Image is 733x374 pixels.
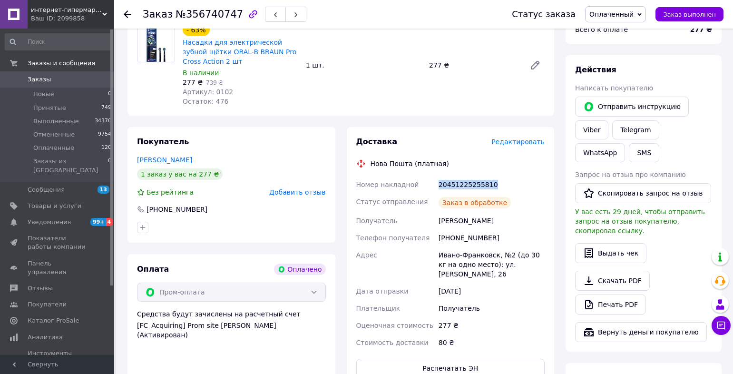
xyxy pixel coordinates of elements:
span: Плательщик [356,305,401,312]
div: 20451225255810 [437,176,547,193]
div: Нова Пошта (платная) [368,159,451,168]
span: 739 ₴ [206,79,223,86]
img: Насадки для электрической зубной щётки ORAL-B BRAUN Pro Cross Action 2 шт [147,25,166,62]
span: Запрос на отзыв про компанию [575,171,686,178]
div: Получатель [437,300,547,317]
a: Viber [575,120,608,139]
div: Оплачено [274,264,325,275]
span: Оплата [137,265,169,274]
span: Инструменты вебмастера и SEO [28,349,88,366]
button: Выдать чек [575,243,646,263]
span: Действия [575,65,616,74]
span: Без рейтинга [147,188,194,196]
span: Заказ выполнен [663,11,716,18]
span: Новые [33,90,54,98]
input: Поиск [5,33,112,50]
a: Telegram [612,120,659,139]
span: Аналитика [28,333,63,342]
span: Статус отправления [356,198,428,206]
button: SMS [629,143,659,162]
a: Насадки для электрической зубной щётки ORAL-B BRAUN Pro Cross Action 2 шт [183,39,296,65]
span: 9754 [98,130,111,139]
span: 99+ [90,218,106,226]
span: Заказ [143,9,173,20]
span: Покупатель [137,137,189,146]
div: [DATE] [437,283,547,300]
div: 80 ₴ [437,334,547,351]
span: Добавить отзыв [269,188,325,196]
a: Редактировать [526,56,545,75]
a: Скачать PDF [575,271,650,291]
div: Средства будут зачислены на расчетный счет [137,309,326,340]
span: Покупатели [28,300,67,309]
span: Товары и услуги [28,202,81,210]
span: У вас есть 29 дней, чтобы отправить запрос на отзыв покупателю, скопировав ссылку. [575,208,705,235]
span: Выполненные [33,117,79,126]
span: Отзывы [28,284,53,293]
div: Ваш ID: 2099858 [31,14,114,23]
button: Вернуть деньги покупателю [575,322,707,342]
span: Заказы [28,75,51,84]
a: WhatsApp [575,143,625,162]
button: Чат с покупателем [712,316,731,335]
span: В наличии [183,69,219,77]
span: 34370 [95,117,111,126]
div: [PHONE_NUMBER] [437,229,547,246]
span: 4 [106,218,114,226]
span: Оплаченные [33,144,74,152]
div: 277 ₴ [425,59,522,72]
div: 1 шт. [302,59,425,72]
div: Статус заказа [512,10,576,19]
span: Артикул: 0102 [183,88,233,96]
span: Оплаченный [589,10,634,18]
div: Вернуться назад [124,10,131,19]
span: Заказы из [GEOGRAPHIC_DATA] [33,157,108,174]
span: Адрес [356,251,377,259]
span: Редактировать [491,138,545,146]
div: [FC_Acquiring] Prom site [PERSON_NAME] (Активирован) [137,321,326,340]
span: 749 [101,104,111,112]
span: Принятые [33,104,66,112]
div: Заказ в обработке [439,197,511,208]
b: 277 ₴ [690,26,712,33]
button: Скопировать запрос на отзыв [575,183,711,203]
span: Доставка [356,137,398,146]
div: 1 заказ у вас на 277 ₴ [137,168,223,180]
span: Стоимость доставки [356,339,429,346]
a: [PERSON_NAME] [137,156,192,164]
div: - 63% [183,24,210,36]
span: 0 [108,90,111,98]
span: Всего к оплате [575,26,628,33]
span: Дата отправки [356,287,409,295]
span: Остаток: 476 [183,98,229,105]
span: Сообщения [28,186,65,194]
span: Оценочная стоимость [356,322,434,329]
span: 0 [108,157,111,174]
span: Показатели работы компании [28,234,88,251]
span: №356740747 [176,9,243,20]
span: Каталог ProSale [28,316,79,325]
a: Печать PDF [575,295,646,315]
span: 13 [98,186,109,194]
span: интернет-гипермаркет LD [31,6,102,14]
button: Отправить инструкцию [575,97,689,117]
div: [PHONE_NUMBER] [146,205,208,214]
span: Отмененные [33,130,75,139]
span: Панель управления [28,259,88,276]
span: Заказы и сообщения [28,59,95,68]
div: [PERSON_NAME] [437,212,547,229]
span: 120 [101,144,111,152]
span: Получатель [356,217,398,225]
div: 277 ₴ [437,317,547,334]
span: Уведомления [28,218,71,226]
div: Ивано-Франковск, №2 (до 30 кг на одно место): ул. [PERSON_NAME], 26 [437,246,547,283]
span: Телефон получателя [356,234,430,242]
span: Написать покупателю [575,84,653,92]
span: 277 ₴ [183,79,203,86]
button: Заказ выполнен [655,7,723,21]
span: Номер накладной [356,181,419,188]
